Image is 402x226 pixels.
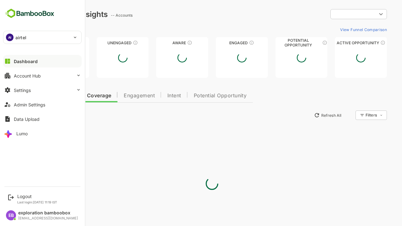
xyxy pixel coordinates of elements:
div: Filters [343,110,365,121]
div: Dashboard [14,59,38,64]
button: Settings [3,84,82,96]
div: Potential Opportunity [253,40,306,45]
button: Account Hub [3,69,82,82]
div: These accounts are warm, further nurturing would qualify them to MQAs [227,40,232,45]
button: View Funnel Comparison [316,24,365,35]
div: These accounts have not shown enough engagement and need nurturing [111,40,116,45]
div: Lumo [16,131,28,136]
div: EB [6,210,16,220]
div: Settings [14,88,31,93]
p: airtel [15,34,26,41]
div: Unengaged [75,40,127,45]
div: Account Hub [14,73,41,78]
ag: -- Accounts [89,13,112,18]
button: New Insights [15,110,61,121]
div: Logout [17,194,57,199]
div: exploration bamboobox [18,210,78,216]
div: Filters [344,113,355,117]
div: Unreached [15,40,67,45]
button: Lumo [3,127,82,140]
div: These accounts have open opportunities which might be at any of the Sales Stages [358,40,363,45]
div: Data Upload [14,116,40,122]
button: Dashboard [3,55,82,67]
div: Engaged [194,40,246,45]
div: These accounts have just entered the buying cycle and need further nurturing [165,40,170,45]
div: Dashboard Insights [15,10,86,19]
p: Last login: [DATE] 11:19 IST [17,200,57,204]
button: Data Upload [3,113,82,125]
div: Admin Settings [14,102,45,107]
div: AI [6,34,14,41]
span: Engagement [102,93,133,98]
span: Intent [145,93,159,98]
img: BambooboxFullLogoMark.5f36c76dfaba33ec1ec1367b70bb1252.svg [3,8,56,19]
div: Active Opportunity [313,40,365,45]
div: Aware [134,40,186,45]
div: [EMAIL_ADDRESS][DOMAIN_NAME] [18,216,78,220]
button: Refresh All [289,110,322,120]
span: Potential Opportunity [172,93,225,98]
div: ​ [308,8,365,20]
span: Data Quality and Coverage [21,93,89,98]
div: These accounts are MQAs and can be passed on to Inside Sales [300,40,305,45]
div: AIairtel [3,31,81,44]
button: Admin Settings [3,98,82,111]
div: These accounts have not been engaged with for a defined time period [51,40,56,45]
